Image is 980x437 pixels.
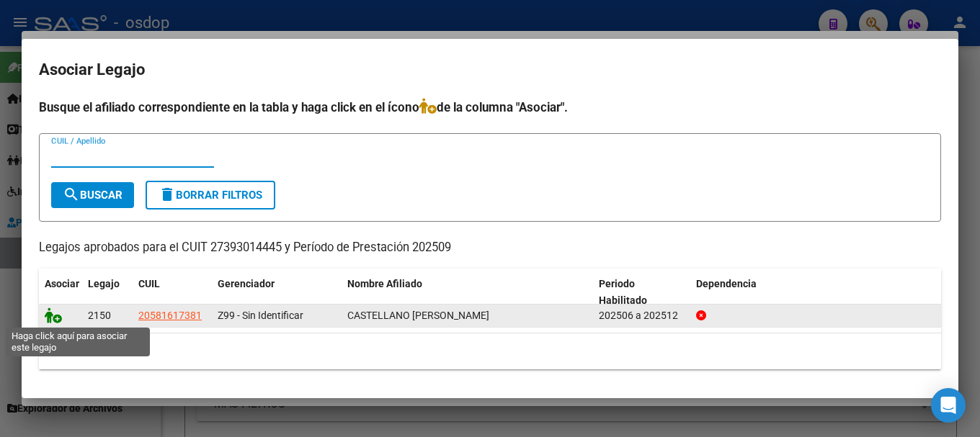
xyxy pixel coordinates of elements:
span: CASTELLANO EMIR ITIEL [347,310,489,321]
span: Borrar Filtros [159,189,262,202]
span: Periodo Habilitado [599,278,647,306]
span: Gerenciador [218,278,275,289]
datatable-header-cell: Nombre Afiliado [342,269,593,316]
button: Borrar Filtros [146,181,275,210]
span: Nombre Afiliado [347,278,422,289]
p: Legajos aprobados para el CUIT 27393014445 y Período de Prestación 202509 [39,239,941,257]
h2: Asociar Legajo [39,56,941,84]
datatable-header-cell: Dependencia [690,269,942,316]
span: CUIL [138,278,160,289]
span: 2150 [88,310,111,321]
datatable-header-cell: Periodo Habilitado [593,269,690,316]
div: Open Intercom Messenger [931,388,966,423]
span: Asociar [45,278,79,289]
mat-icon: delete [159,186,176,203]
span: 20581617381 [138,310,202,321]
span: Z99 - Sin Identificar [218,310,303,321]
div: 1 registros [39,333,941,369]
span: Legajo [88,278,120,289]
datatable-header-cell: Asociar [39,269,82,316]
mat-icon: search [63,186,80,203]
span: Dependencia [696,278,757,289]
datatable-header-cell: Legajo [82,269,133,316]
span: Buscar [63,189,122,202]
datatable-header-cell: CUIL [133,269,212,316]
h4: Busque el afiliado correspondiente en la tabla y haga click en el ícono de la columna "Asociar". [39,98,941,117]
button: Buscar [51,182,134,208]
datatable-header-cell: Gerenciador [212,269,342,316]
div: 202506 a 202512 [599,307,685,324]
